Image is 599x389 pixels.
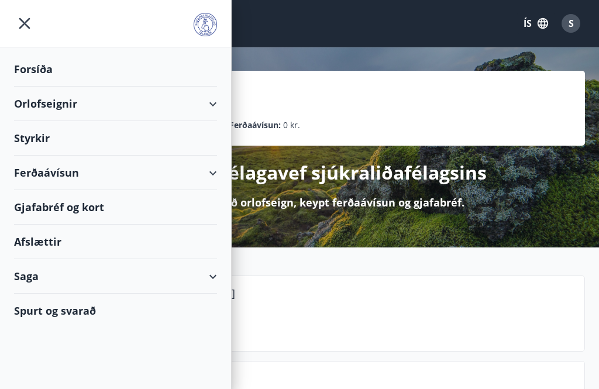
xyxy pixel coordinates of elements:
[14,13,35,34] button: menu
[14,156,217,190] div: Ferðaávísun
[14,225,217,259] div: Afslættir
[194,13,217,36] img: union_logo
[135,195,464,210] p: Hér getur þú bókað orlofseign, keypt ferðaávísun og gjafabréf.
[100,305,575,325] p: Jaðarleiti 2
[569,17,574,30] span: S
[14,52,217,87] div: Forsíða
[14,294,217,328] div: Spurt og svarað
[14,259,217,294] div: Saga
[14,121,217,156] div: Styrkir
[229,119,281,132] p: Ferðaávísun :
[113,160,487,185] p: Velkomin á félagavef sjúkraliðafélagsins
[283,119,300,132] span: 0 kr.
[14,87,217,121] div: Orlofseignir
[517,13,555,34] button: ÍS
[557,9,585,37] button: S
[14,190,217,225] div: Gjafabréf og kort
